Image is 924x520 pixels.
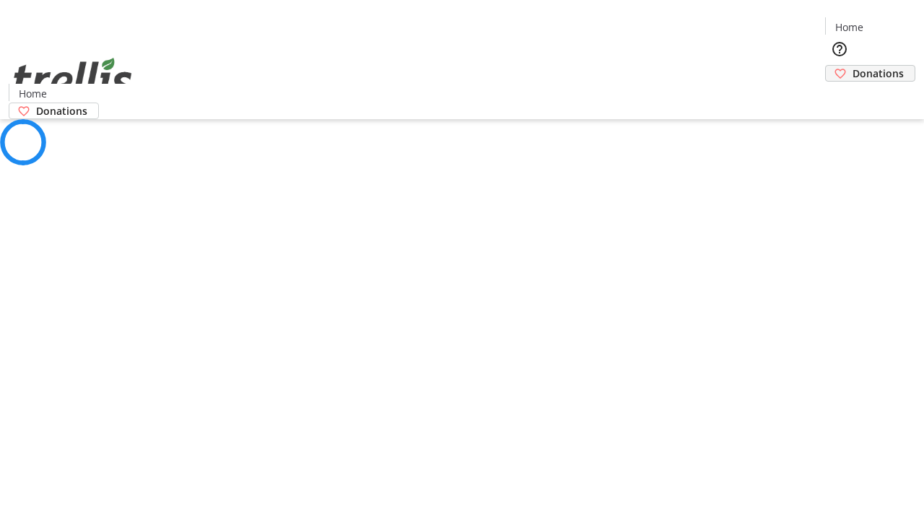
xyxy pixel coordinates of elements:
[36,103,87,118] span: Donations
[853,66,904,81] span: Donations
[9,42,137,114] img: Orient E2E Organization kN1tKJHOwe's Logo
[19,86,47,101] span: Home
[835,19,863,35] span: Home
[9,86,56,101] a: Home
[826,19,872,35] a: Home
[825,65,915,82] a: Donations
[9,103,99,119] a: Donations
[825,82,854,110] button: Cart
[825,35,854,64] button: Help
